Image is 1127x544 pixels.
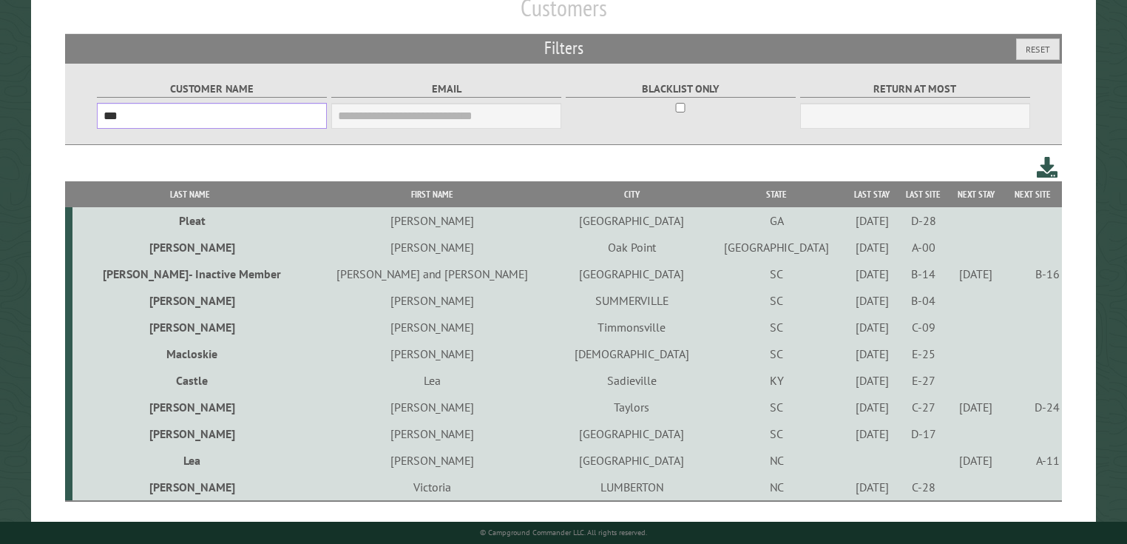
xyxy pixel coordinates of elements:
[848,293,896,308] div: [DATE]
[707,181,846,207] th: State
[898,261,949,287] td: B-14
[556,234,707,261] td: Oak Point
[707,314,846,340] td: SC
[72,394,308,420] td: [PERSON_NAME]
[72,447,308,474] td: Lea
[308,181,557,207] th: First Name
[848,480,896,494] div: [DATE]
[556,314,707,340] td: Timmonsville
[308,447,557,474] td: [PERSON_NAME]
[898,367,949,394] td: E-27
[72,474,308,501] td: [PERSON_NAME]
[848,426,896,441] div: [DATE]
[556,420,707,447] td: [GEOGRAPHIC_DATA]
[848,400,896,414] div: [DATE]
[308,314,557,340] td: [PERSON_NAME]
[331,81,561,98] label: Email
[898,420,949,447] td: D-17
[898,207,949,234] td: D-28
[308,287,557,314] td: [PERSON_NAME]
[898,394,949,420] td: C-27
[72,234,308,261] td: [PERSON_NAME]
[556,181,707,207] th: City
[556,367,707,394] td: Sadieville
[707,474,846,501] td: NC
[848,266,896,281] div: [DATE]
[848,240,896,255] div: [DATE]
[1003,261,1062,287] td: B-16
[952,400,1001,414] div: [DATE]
[898,287,949,314] td: B-04
[707,394,846,420] td: SC
[97,81,327,98] label: Customer Name
[846,181,898,207] th: Last Stay
[707,340,846,367] td: SC
[1003,394,1062,420] td: D-24
[707,234,846,261] td: [GEOGRAPHIC_DATA]
[72,261,308,287] td: [PERSON_NAME]- Inactive Member
[480,528,647,537] small: © Campground Commander LLC. All rights reserved.
[898,314,949,340] td: C-09
[556,394,707,420] td: Taylors
[556,340,707,367] td: [DEMOGRAPHIC_DATA]
[308,207,557,234] td: [PERSON_NAME]
[949,181,1003,207] th: Next Stay
[308,394,557,420] td: [PERSON_NAME]
[556,207,707,234] td: [GEOGRAPHIC_DATA]
[72,420,308,447] td: [PERSON_NAME]
[72,314,308,340] td: [PERSON_NAME]
[72,367,308,394] td: Castle
[848,346,896,361] div: [DATE]
[308,474,557,501] td: Victoria
[848,213,896,228] div: [DATE]
[952,453,1001,468] div: [DATE]
[1016,38,1060,60] button: Reset
[707,447,846,474] td: NC
[308,340,557,367] td: [PERSON_NAME]
[556,287,707,314] td: SUMMERVILLE
[707,261,846,287] td: SC
[898,181,949,207] th: Last Site
[898,340,949,367] td: E-25
[556,261,707,287] td: [GEOGRAPHIC_DATA]
[566,81,796,98] label: Blacklist only
[898,234,949,261] td: A-00
[952,266,1001,281] div: [DATE]
[308,261,557,287] td: [PERSON_NAME] and [PERSON_NAME]
[707,367,846,394] td: KY
[800,81,1030,98] label: Return at most
[1003,447,1062,474] td: A-11
[308,367,557,394] td: Lea
[707,287,846,314] td: SC
[308,420,557,447] td: [PERSON_NAME]
[65,34,1063,62] h2: Filters
[556,447,707,474] td: [GEOGRAPHIC_DATA]
[72,207,308,234] td: Pleat
[848,320,896,335] div: [DATE]
[1003,181,1062,207] th: Next Site
[898,474,949,501] td: C-28
[308,234,557,261] td: [PERSON_NAME]
[707,420,846,447] td: SC
[848,373,896,388] div: [DATE]
[72,340,308,367] td: Macloskie
[72,181,308,207] th: Last Name
[707,207,846,234] td: GA
[556,474,707,501] td: LUMBERTON
[1037,154,1058,181] a: Download this customer list (.csv)
[72,287,308,314] td: [PERSON_NAME]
